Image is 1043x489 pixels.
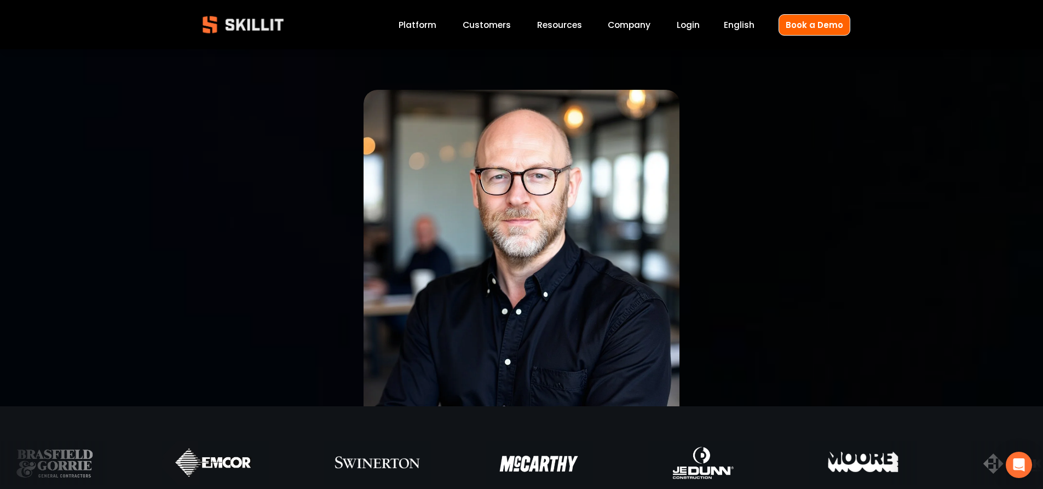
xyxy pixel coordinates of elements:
[193,8,293,41] img: Skillit
[608,18,650,32] a: Company
[724,19,754,31] span: English
[1006,452,1032,478] div: Open Intercom Messenger
[463,18,511,32] a: Customers
[399,18,436,32] a: Platform
[779,14,850,36] a: Book a Demo
[537,19,582,31] span: Resources
[677,18,700,32] a: Login
[537,18,582,32] a: folder dropdown
[724,18,754,32] div: language picker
